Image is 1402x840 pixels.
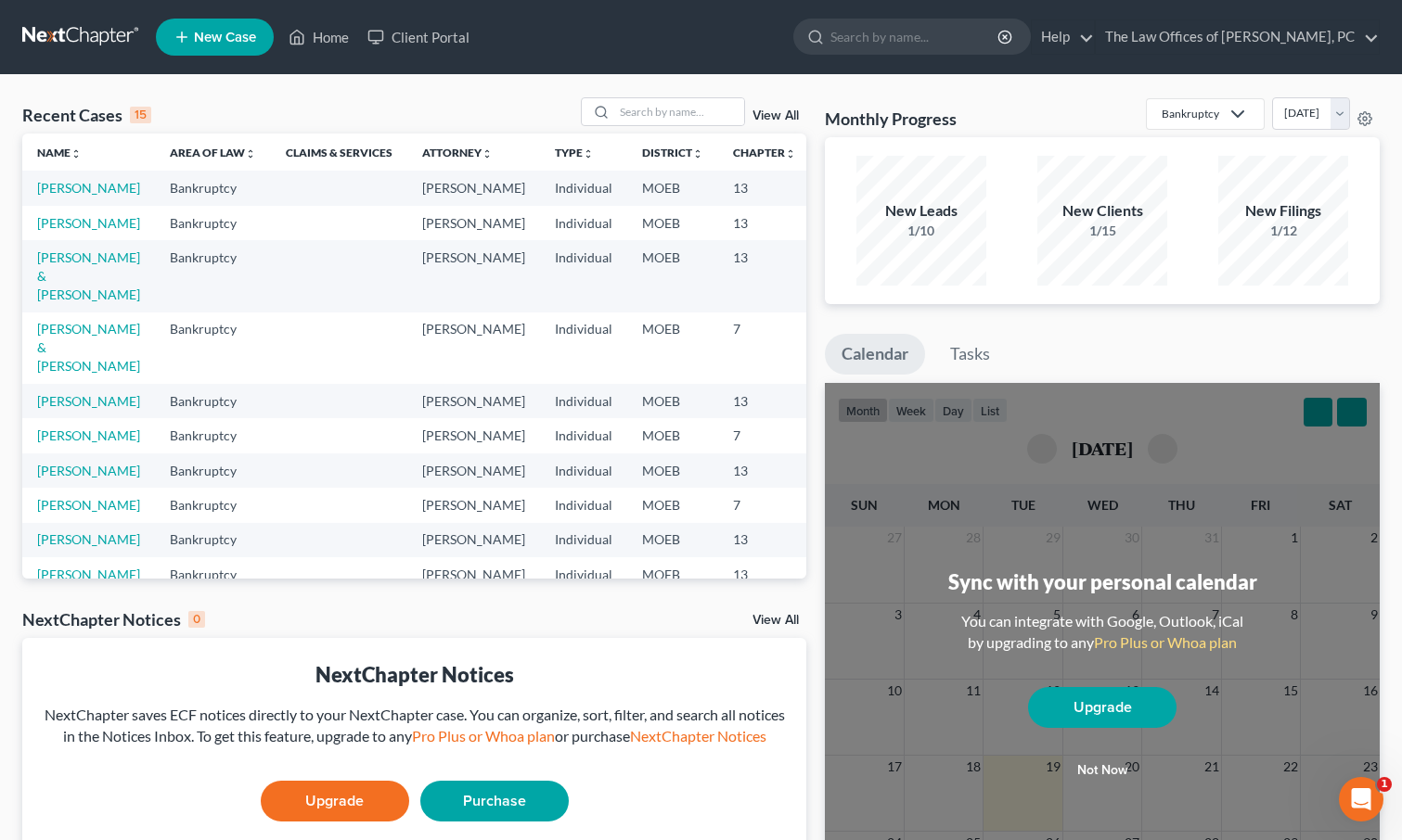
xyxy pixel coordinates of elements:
[1218,222,1348,240] div: 1/12
[830,19,1000,54] input: Search by name...
[785,148,796,159] i: unfold_more
[718,384,811,418] td: 13
[155,523,271,557] td: Bankruptcy
[407,240,540,312] td: [PERSON_NAME]
[825,108,957,130] h3: Monthly Progress
[482,148,493,159] i: unfold_more
[614,98,744,125] input: Search by name...
[407,171,540,205] td: [PERSON_NAME]
[627,488,718,522] td: MOEB
[407,453,540,488] td: [PERSON_NAME]
[856,200,986,222] div: New Leads
[718,557,811,629] td: 13
[692,148,703,159] i: unfold_more
[540,384,627,418] td: Individual
[540,557,627,629] td: Individual
[555,146,594,159] a: Typeunfold_more
[627,384,718,418] td: MOEB
[37,660,791,689] div: NextChapter Notices
[407,312,540,384] td: [PERSON_NAME]
[155,453,271,488] td: Bankruptcy
[407,488,540,522] td: [PERSON_NAME]
[407,206,540,240] td: [PERSON_NAME]
[825,334,925,375] a: Calendar
[540,453,627,488] td: Individual
[245,148,256,159] i: unfold_more
[540,206,627,240] td: Individual
[155,206,271,240] td: Bankruptcy
[422,146,493,159] a: Attorneyunfold_more
[130,107,151,123] div: 15
[627,523,718,557] td: MOEB
[37,531,140,547] a: [PERSON_NAME]
[752,109,799,122] a: View All
[37,215,140,231] a: [PERSON_NAME]
[718,240,811,312] td: 13
[37,393,140,409] a: [PERSON_NAME]
[22,608,205,630] div: NextChapter Notices
[718,418,811,452] td: 7
[188,611,205,628] div: 0
[540,240,627,312] td: Individual
[170,146,256,159] a: Area of Lawunfold_more
[155,240,271,312] td: Bankruptcy
[540,488,627,522] td: Individual
[1037,222,1167,240] div: 1/15
[933,334,1007,375] a: Tasks
[752,614,799,627] a: View All
[37,497,140,513] a: [PERSON_NAME]
[71,148,82,159] i: unfold_more
[1377,777,1392,792] span: 1
[420,781,569,821] a: Purchase
[1162,106,1219,121] div: Bankruptcy
[1028,687,1177,728] a: Upgrade
[407,557,540,629] td: [PERSON_NAME]
[37,321,140,374] a: [PERSON_NAME] & [PERSON_NAME]
[155,557,271,629] td: Bankruptcy
[733,146,796,159] a: Chapterunfold_more
[1096,20,1379,54] a: The Law Offices of [PERSON_NAME], PC
[627,312,718,384] td: MOEB
[37,146,82,159] a: Nameunfold_more
[718,312,811,384] td: 7
[627,557,718,629] td: MOEB
[407,418,540,452] td: [PERSON_NAME]
[37,566,140,619] a: [PERSON_NAME] & [PERSON_NAME]
[718,206,811,240] td: 13
[155,171,271,205] td: Bankruptcy
[407,523,540,557] td: [PERSON_NAME]
[261,781,409,821] a: Upgrade
[718,523,811,557] td: 13
[1032,20,1094,54] a: Help
[22,104,151,126] div: Recent Cases
[358,20,479,54] a: Client Portal
[954,611,1251,654] div: You can integrate with Google, Outlook, iCal by upgrading to any
[37,463,140,478] a: [PERSON_NAME]
[583,148,594,159] i: unfold_more
[540,523,627,557] td: Individual
[540,171,627,205] td: Individual
[718,453,811,488] td: 13
[155,312,271,384] td: Bankruptcy
[279,20,358,54] a: Home
[271,134,407,171] th: Claims & Services
[630,727,766,745] a: NextChapter Notices
[540,418,627,452] td: Individual
[412,727,555,745] a: Pro Plus or Whoa plan
[718,488,811,522] td: 7
[407,384,540,418] td: [PERSON_NAME]
[194,31,256,45] span: New Case
[37,705,791,747] div: NextChapter saves ECF notices directly to your NextChapter case. You can organize, sort, filter, ...
[1028,752,1177,789] button: Not now
[37,249,140,302] a: [PERSON_NAME] & [PERSON_NAME]
[1037,200,1167,222] div: New Clients
[642,146,703,159] a: Districtunfold_more
[155,418,271,452] td: Bankruptcy
[718,171,811,205] td: 13
[948,567,1257,596] div: Sync with your personal calendar
[155,384,271,418] td: Bankruptcy
[540,312,627,384] td: Individual
[155,488,271,522] td: Bankruptcy
[37,180,140,196] a: [PERSON_NAME]
[1218,200,1348,222] div: New Filings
